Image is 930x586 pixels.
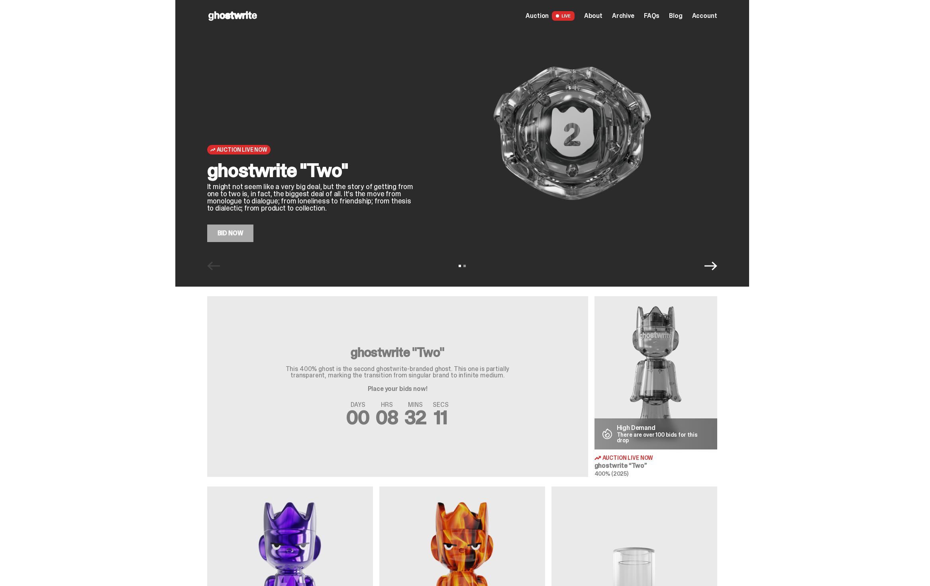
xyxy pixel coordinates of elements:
[526,11,574,21] a: Auction LIVE
[270,386,525,392] p: Place your bids now!
[427,25,717,242] img: ghostwrite "Two"
[270,346,525,359] h3: ghostwrite "Two"
[552,11,575,21] span: LIVE
[459,265,461,267] button: View slide 1
[207,161,414,180] h2: ghostwrite "Two"
[433,402,448,408] span: SECS
[644,13,659,19] a: FAQs
[602,455,653,461] span: Auction Live Now
[612,13,634,19] a: Archive
[376,402,398,408] span: HRS
[594,296,717,477] a: Two High Demand There are over 100 bids for this drop Auction Live Now
[434,405,447,430] span: 11
[617,432,711,443] p: There are over 100 bids for this drop
[346,405,369,430] span: 00
[669,13,682,19] a: Blog
[584,13,602,19] a: About
[617,425,711,431] p: High Demand
[270,366,525,379] p: This 400% ghost is the second ghostwrite-branded ghost. This one is partially transparent, markin...
[526,13,549,19] span: Auction
[376,405,398,430] span: 08
[346,402,369,408] span: DAYS
[207,183,414,212] p: It might not seem like a very big deal, but the story of getting from one to two is, in fact, the...
[692,13,717,19] a: Account
[404,405,427,430] span: 32
[704,260,717,272] button: Next
[594,470,628,477] span: 400% (2025)
[207,225,254,242] a: Bid Now
[594,296,717,449] img: Two
[217,146,267,153] span: Auction Live Now
[404,402,427,408] span: MINS
[594,463,717,469] h3: ghostwrite “Two”
[463,265,466,267] button: View slide 2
